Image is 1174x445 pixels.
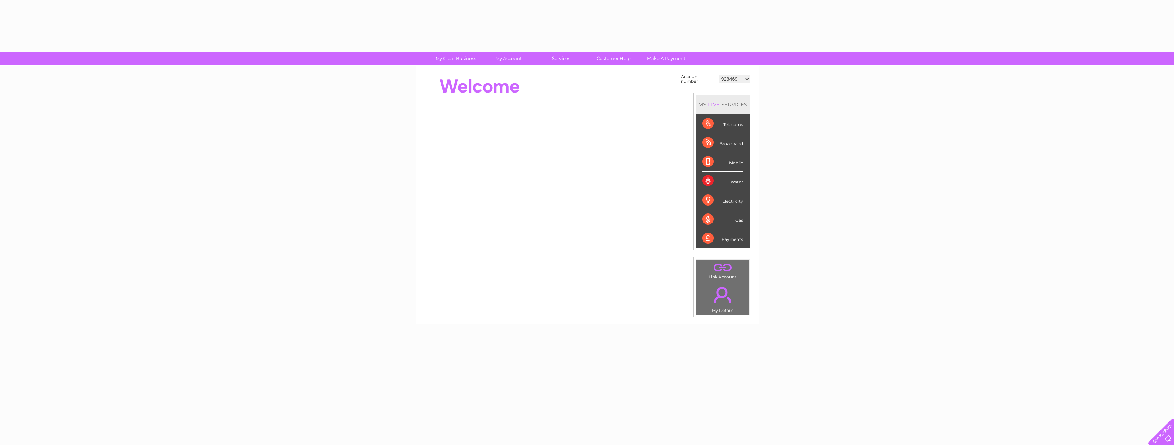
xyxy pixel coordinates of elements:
[696,281,750,315] td: My Details
[702,133,743,152] div: Broadband
[698,261,747,273] a: .
[702,191,743,210] div: Electricity
[702,152,743,172] div: Mobile
[679,72,717,86] td: Account number
[427,52,484,65] a: My Clear Business
[707,101,721,108] div: LIVE
[702,210,743,229] div: Gas
[702,229,743,248] div: Payments
[480,52,537,65] a: My Account
[532,52,590,65] a: Services
[698,283,747,307] a: .
[638,52,695,65] a: Make A Payment
[696,259,750,281] td: Link Account
[702,114,743,133] div: Telecoms
[585,52,642,65] a: Customer Help
[696,95,750,114] div: MY SERVICES
[702,172,743,191] div: Water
